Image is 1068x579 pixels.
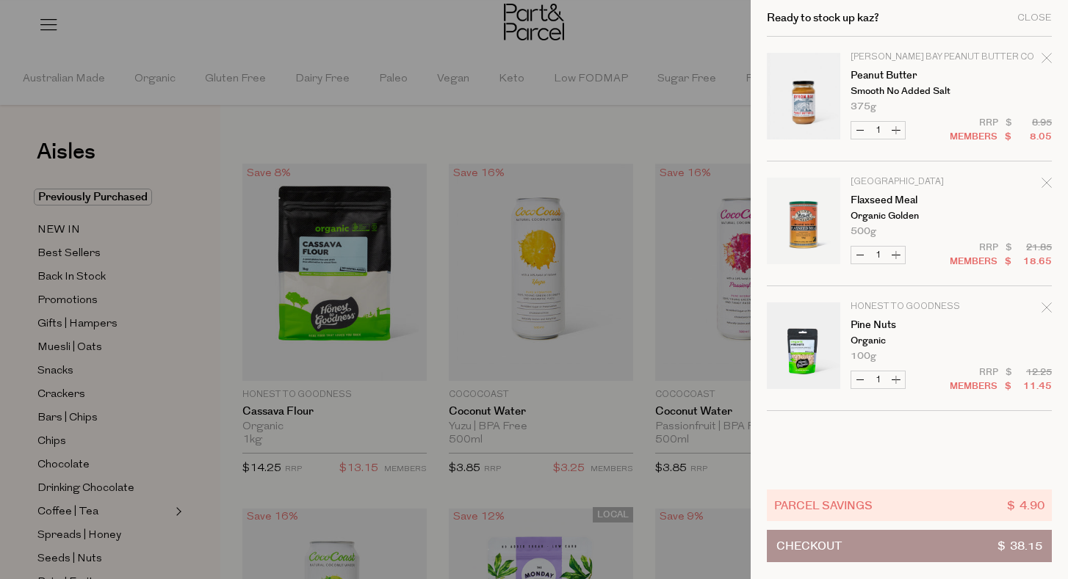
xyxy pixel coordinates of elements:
p: Organic [851,336,964,346]
div: Close [1017,13,1052,23]
span: $ 4.90 [1007,497,1044,514]
input: QTY Peanut Butter [869,122,887,139]
span: Checkout [776,531,842,561]
span: 100g [851,352,876,361]
div: Remove Flaxseed Meal [1042,175,1052,195]
input: QTY Pine Nuts [869,371,887,388]
span: Parcel Savings [774,497,873,514]
p: Honest to Goodness [851,302,964,311]
button: Checkout$ 38.15 [767,530,1052,562]
h2: Ready to stock up kaz? [767,12,879,23]
p: Smooth No Added Salt [851,87,964,96]
a: Peanut Butter [851,70,964,81]
div: Remove Peanut Butter [1042,51,1052,70]
a: Pine Nuts [851,320,964,330]
a: Flaxseed Meal [851,195,964,205]
input: QTY Flaxseed Meal [869,247,887,263]
p: Organic Golden [851,211,964,221]
p: [PERSON_NAME] Bay Peanut Butter Co [851,53,964,62]
div: Remove Pine Nuts [1042,300,1052,320]
span: 375g [851,102,876,112]
span: 500g [851,227,876,236]
span: $ 38.15 [997,531,1042,561]
p: [GEOGRAPHIC_DATA] [851,178,964,186]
